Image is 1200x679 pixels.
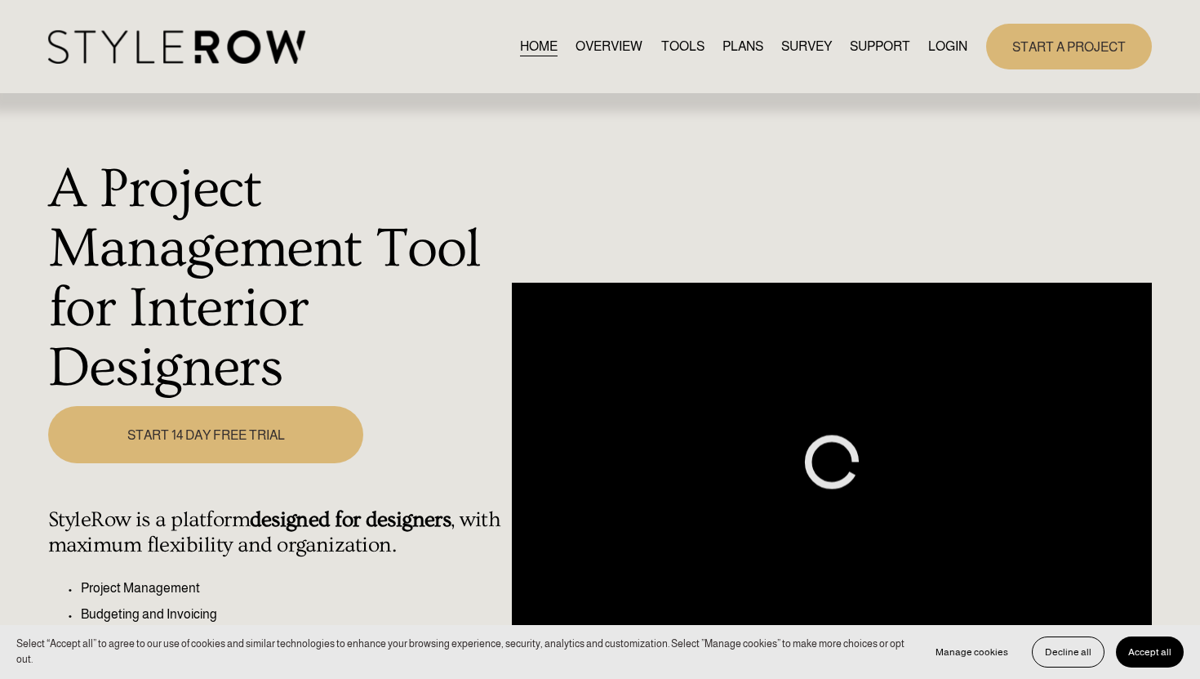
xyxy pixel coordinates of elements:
[16,637,907,667] p: Select “Accept all” to agree to our use of cookies and similar technologies to enhance your brows...
[850,37,910,56] span: SUPPORT
[1032,637,1104,668] button: Decline all
[576,35,642,57] a: OVERVIEW
[48,507,503,558] h4: StyleRow is a platform , with maximum flexibility and organization.
[1045,646,1091,658] span: Decline all
[520,35,558,57] a: HOME
[48,30,305,64] img: StyleRow
[48,159,503,397] h1: A Project Management Tool for Interior Designers
[986,24,1152,69] a: START A PROJECT
[1116,637,1184,668] button: Accept all
[81,605,503,624] p: Budgeting and Invoicing
[928,35,967,57] a: LOGIN
[1128,646,1171,658] span: Accept all
[722,35,763,57] a: PLANS
[781,35,832,57] a: SURVEY
[48,406,364,462] a: START 14 DAY FREE TRIAL
[850,35,910,57] a: folder dropdown
[661,35,704,57] a: TOOLS
[936,646,1008,658] span: Manage cookies
[250,507,451,532] strong: designed for designers
[81,578,503,598] p: Project Management
[923,637,1020,668] button: Manage cookies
